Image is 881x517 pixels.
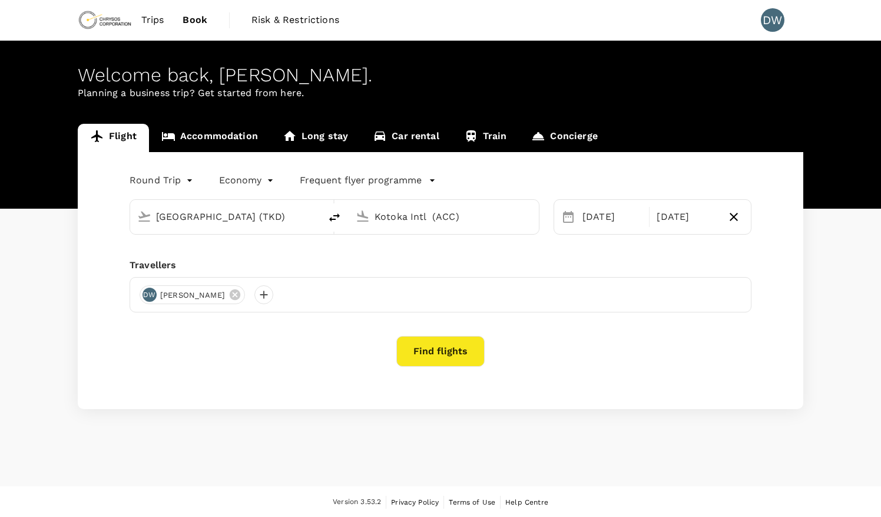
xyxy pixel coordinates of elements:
a: Concierge [519,124,610,152]
span: Trips [141,13,164,27]
div: [DATE] [578,205,647,229]
span: Help Centre [505,498,548,506]
span: Version 3.53.2 [333,496,381,508]
img: Chrysos Corporation [78,7,132,33]
input: Depart from [156,208,296,226]
button: Open [531,215,533,218]
a: Help Centre [505,496,548,509]
p: Frequent flyer programme [300,173,422,187]
div: DW [761,8,784,32]
a: Car rental [360,124,452,152]
span: Risk & Restrictions [251,13,339,27]
div: DW [143,288,157,302]
div: Economy [219,171,276,190]
button: Open [312,215,314,218]
span: [PERSON_NAME] [153,289,232,301]
button: Find flights [396,336,485,367]
a: Flight [78,124,149,152]
input: Going to [375,208,514,226]
div: DW[PERSON_NAME] [140,285,245,304]
button: delete [320,203,349,232]
span: Terms of Use [449,498,495,506]
button: Frequent flyer programme [300,173,436,187]
a: Privacy Policy [391,496,439,509]
a: Terms of Use [449,496,495,509]
a: Accommodation [149,124,270,152]
span: Book [183,13,207,27]
div: [DATE] [652,205,721,229]
div: Travellers [130,258,751,272]
div: Welcome back , [PERSON_NAME] . [78,64,803,86]
div: Round Trip [130,171,196,190]
span: Privacy Policy [391,498,439,506]
a: Long stay [270,124,360,152]
p: Planning a business trip? Get started from here. [78,86,803,100]
a: Train [452,124,519,152]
